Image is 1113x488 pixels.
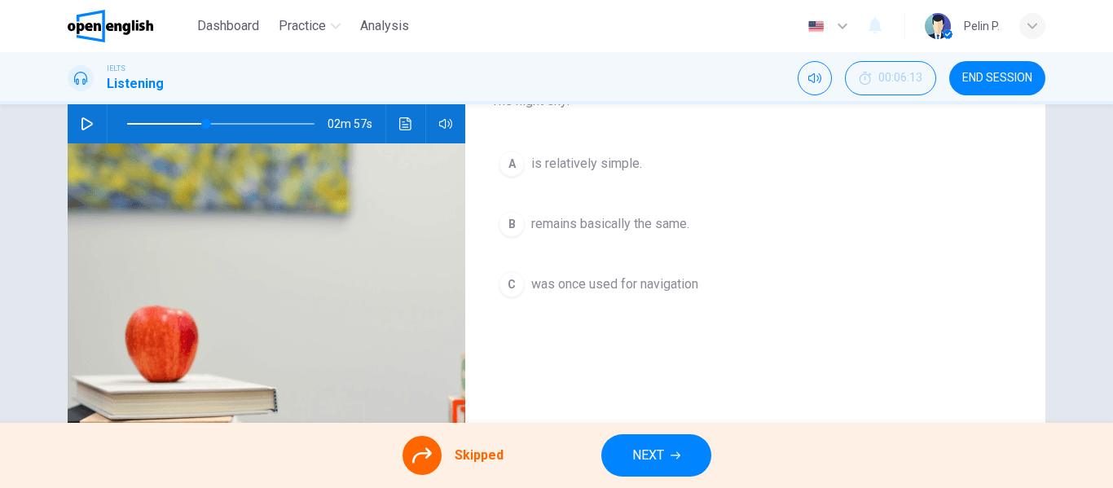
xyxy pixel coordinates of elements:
[68,10,153,42] img: OpenEnglish logo
[845,61,936,95] button: 00:06:13
[328,104,385,143] span: 02m 57s
[393,104,419,143] button: Click to see the audio transcription
[279,16,326,36] span: Practice
[845,61,936,95] div: Hide
[798,61,832,95] div: Mute
[191,11,266,41] button: Dashboard
[964,16,1000,36] div: Pelin P.
[632,444,664,467] span: NEXT
[354,11,416,41] button: Analysis
[806,20,826,33] img: en
[272,11,347,41] button: Practice
[68,10,191,42] a: OpenEnglish logo
[360,16,409,36] span: Analysis
[455,446,504,465] span: Skipped
[601,434,711,477] button: NEXT
[925,13,951,39] img: Profile picture
[878,72,922,85] span: 00:06:13
[949,61,1045,95] button: END SESSION
[107,63,125,74] span: IELTS
[197,16,259,36] span: Dashboard
[962,72,1032,85] span: END SESSION
[107,74,164,94] h1: Listening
